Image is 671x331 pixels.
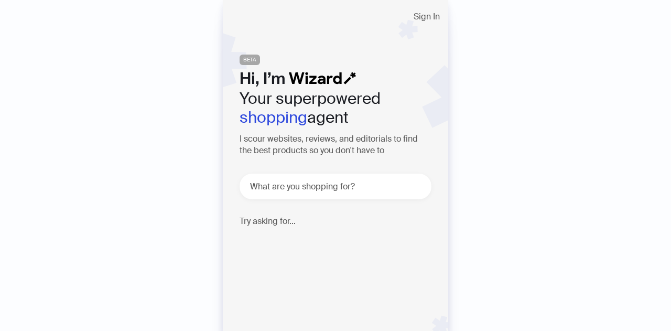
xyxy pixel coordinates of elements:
h2: Your superpowered agent [240,89,431,127]
span: BETA [240,55,260,65]
span: Sign In [414,13,440,21]
h4: Try asking for... [240,216,431,226]
span: Hi, I’m [240,68,285,89]
button: Sign In [405,8,448,25]
h3: I scour websites, reviews, and editorials to find the best products so you don't have to [240,133,431,157]
em: shopping [240,107,307,127]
